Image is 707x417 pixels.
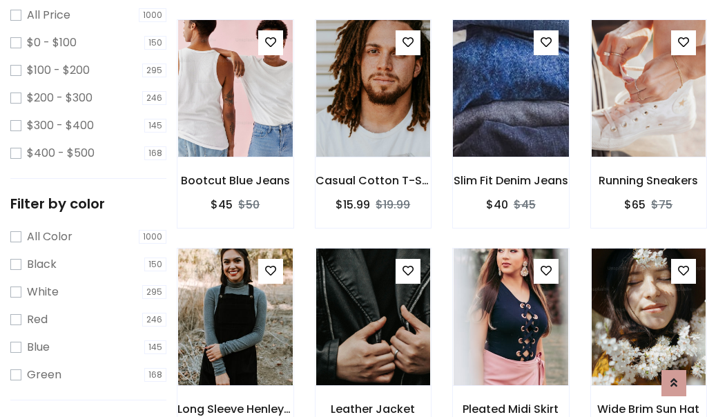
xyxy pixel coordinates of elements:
[316,174,432,187] h6: Casual Cotton T-Shirt
[27,284,59,300] label: White
[142,91,166,105] span: 246
[453,403,569,416] h6: Pleated Midi Skirt
[316,403,432,416] h6: Leather Jacket
[27,145,95,162] label: $400 - $500
[591,403,707,416] h6: Wide Brim Sun Hat
[177,174,293,187] h6: Bootcut Blue Jeans
[27,367,61,383] label: Green
[27,35,77,51] label: $0 - $100
[376,197,410,213] del: $19.99
[27,229,72,245] label: All Color
[624,198,646,211] h6: $65
[144,368,166,382] span: 168
[27,311,48,328] label: Red
[142,285,166,299] span: 295
[591,174,707,187] h6: Running Sneakers
[27,117,94,134] label: $300 - $400
[177,403,293,416] h6: Long Sleeve Henley T-Shirt
[27,256,57,273] label: Black
[144,146,166,160] span: 168
[139,230,166,244] span: 1000
[142,313,166,327] span: 246
[144,258,166,271] span: 150
[144,340,166,354] span: 145
[27,90,93,106] label: $200 - $300
[144,119,166,133] span: 145
[238,197,260,213] del: $50
[142,64,166,77] span: 295
[336,198,370,211] h6: $15.99
[27,339,50,356] label: Blue
[453,174,569,187] h6: Slim Fit Denim Jeans
[139,8,166,22] span: 1000
[486,198,508,211] h6: $40
[27,62,90,79] label: $100 - $200
[514,197,536,213] del: $45
[10,195,166,212] h5: Filter by color
[144,36,166,50] span: 150
[211,198,233,211] h6: $45
[651,197,672,213] del: $75
[27,7,70,23] label: All Price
